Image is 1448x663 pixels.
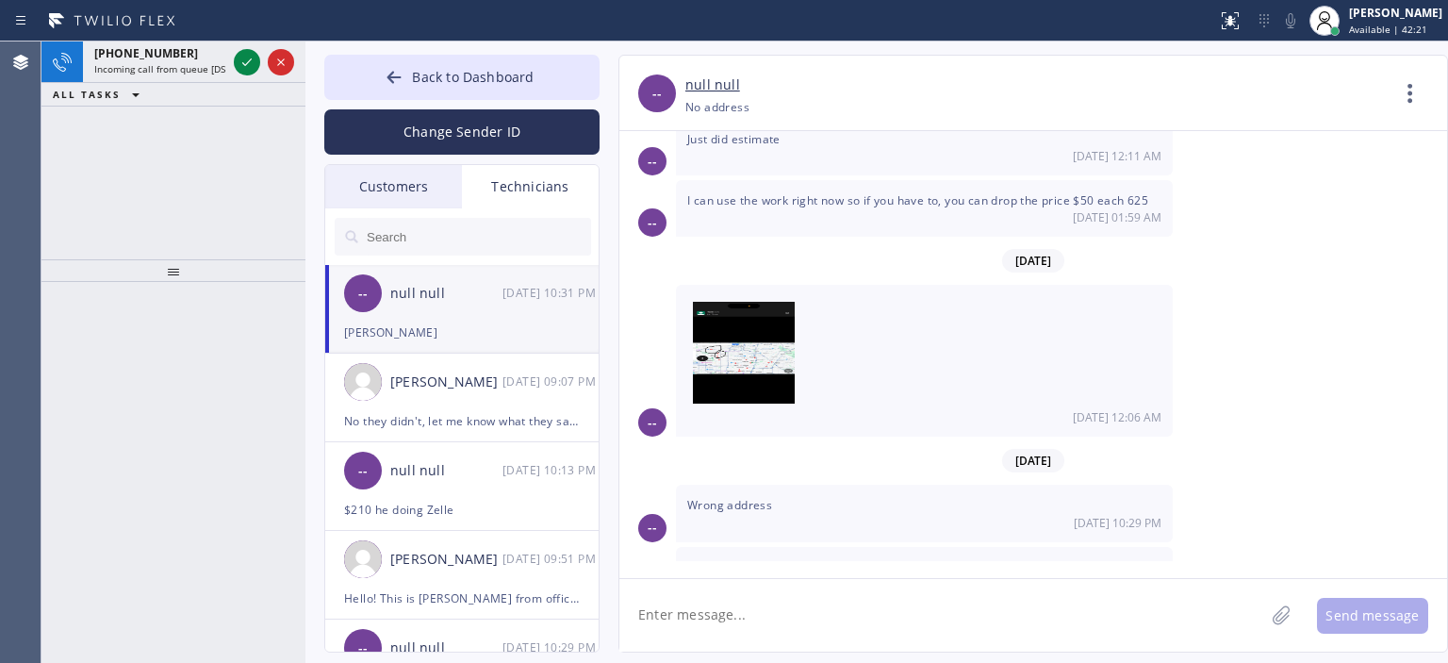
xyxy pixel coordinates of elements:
span: [DATE] 01:59 AM [1073,209,1161,225]
div: 08/12/2025 9:06 AM [676,285,1173,437]
div: 10/06/2025 9:51 AM [502,548,601,570]
div: null null [390,638,502,659]
span: Wrong address [687,497,772,513]
div: 10/08/2025 9:29 AM [676,485,1173,541]
button: Mute [1277,8,1304,34]
img: ME3e6d6aae1271a9a7017bb5a7389302b8 [693,302,795,415]
span: -- [358,460,368,482]
span: [DATE] 12:06 AM [1073,409,1161,425]
div: null null [390,283,502,305]
div: No they didn't, let me know what they say, Ed [344,410,580,432]
button: Reject [268,49,294,75]
button: Back to Dashboard [324,55,600,100]
span: Back to Dashboard [412,68,534,86]
div: 10/07/2025 9:13 AM [502,459,601,481]
div: [PERSON_NAME] [344,322,580,343]
div: Customers [325,165,462,208]
span: -- [358,283,368,305]
div: [PERSON_NAME] [390,372,502,393]
div: Hello! This is [PERSON_NAME] from office, please call me back. Thank you [344,588,580,609]
span: [DATE] [1002,249,1064,273]
button: Accept [234,49,260,75]
span: ALL TASKS [53,88,121,101]
button: ALL TASKS [41,83,158,106]
div: null null [390,460,502,482]
div: 08/05/2025 9:11 AM [676,119,1173,175]
div: $210 he doing Zelle [344,499,580,521]
span: -- [652,83,662,105]
span: [DATE] 10:29 PM [1074,515,1161,531]
input: Search [365,218,591,256]
span: -- [648,412,657,434]
div: Technicians [462,165,599,208]
div: 10/08/2025 9:31 AM [502,282,601,304]
div: 10/08/2025 9:07 AM [502,371,601,392]
span: -- [648,151,657,173]
span: -- [648,517,657,539]
div: [PERSON_NAME] [390,549,502,571]
img: user.png [344,363,382,401]
div: [PERSON_NAME] [1349,5,1442,21]
div: 10/08/2025 9:29 AM [676,547,1173,604]
a: null null [685,75,740,96]
div: 08/05/2025 9:59 AM [676,180,1173,237]
button: Change Sender ID [324,109,600,155]
img: user.png [344,540,382,578]
span: On Covina [687,559,745,575]
div: No address [685,96,749,118]
span: I can use the work right now so if you have to, you can drop the price $50 each 625 [687,192,1148,208]
span: [DATE] 12:11 AM [1073,148,1161,164]
button: Send message [1317,598,1428,634]
span: [PHONE_NUMBER] [94,45,198,61]
span: Available | 42:21 [1349,23,1427,36]
span: Incoming call from queue [DSRs] [94,62,239,75]
span: Just did estimate [687,131,781,147]
div: 09/22/2025 9:29 AM [502,637,601,658]
span: [DATE] [1002,449,1064,472]
span: -- [358,638,368,659]
span: -- [648,212,657,234]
